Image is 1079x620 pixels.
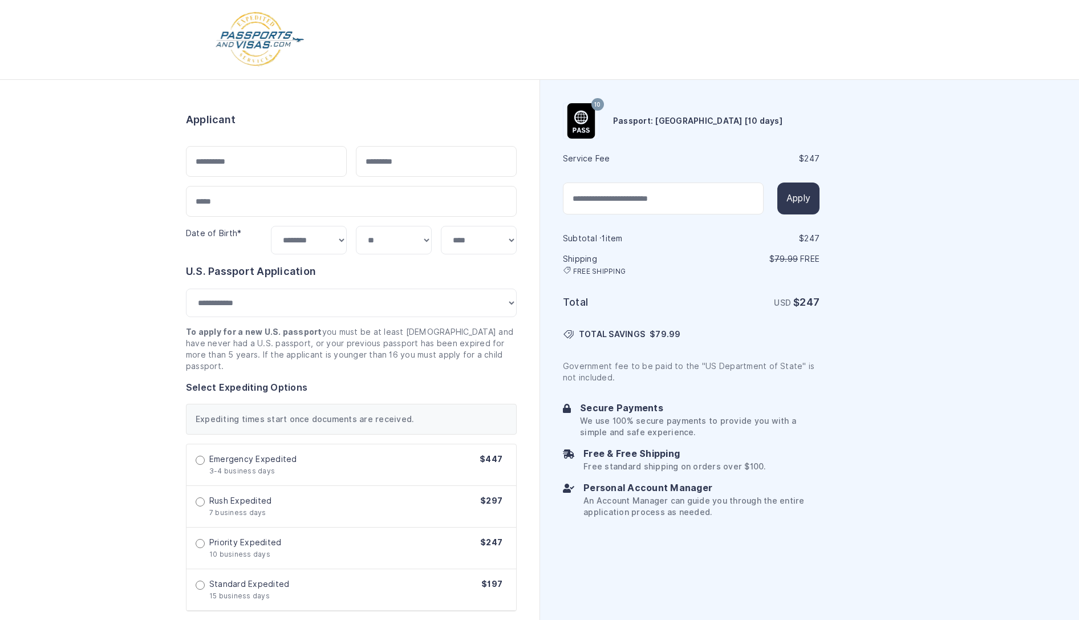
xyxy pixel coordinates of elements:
div: Expediting times start once documents are received. [186,404,517,435]
span: $197 [481,580,502,589]
span: 79.99 [774,254,798,264]
h6: Total [563,294,690,310]
span: Rush Expedited [209,495,271,506]
p: $ [692,253,820,265]
span: $ [650,329,680,340]
span: $247 [480,538,502,547]
div: $ [692,233,820,244]
span: 247 [804,154,820,163]
span: $447 [480,455,502,464]
span: $297 [480,496,502,505]
span: 10 [594,98,601,112]
p: you must be at least [DEMOGRAPHIC_DATA] and have never had a U.S. passport, or your previous pass... [186,326,517,372]
span: USD [774,298,791,307]
span: Priority Expedited [209,537,281,548]
span: 247 [804,234,820,243]
span: Emergency Expedited [209,453,297,465]
span: Standard Expedited [209,578,289,590]
span: TOTAL SAVINGS [579,329,645,340]
h6: U.S. Passport Application [186,264,517,279]
p: Free standard shipping on orders over $100. [583,461,765,472]
span: 79.99 [655,330,680,339]
img: Logo [214,11,305,68]
p: We use 100% secure payments to provide you with a simple and safe experience. [580,415,820,438]
strong: $ [793,296,820,308]
h6: Personal Account Manager [583,481,820,495]
span: 247 [800,296,820,308]
span: 1 [602,234,605,243]
h6: Select Expediting Options [186,381,517,395]
span: 10 business days [209,550,270,558]
h6: Applicant [186,112,236,128]
h6: Free & Free Shipping [583,447,765,461]
span: 7 business days [209,508,266,517]
img: Product Name [563,103,599,139]
h6: Shipping [563,253,690,276]
span: Free [800,254,820,264]
label: Date of Birth* [186,229,241,238]
h6: Secure Payments [580,402,820,415]
button: Apply [777,183,820,214]
h6: Passport: [GEOGRAPHIC_DATA] [10 days] [613,115,782,127]
span: 15 business days [209,591,270,600]
h6: Subtotal · item [563,233,690,244]
p: An Account Manager can guide you through the entire application process as needed. [583,495,820,518]
div: $ [692,153,820,164]
p: Government fee to be paid to the "US Department of State" is not included. [563,360,820,383]
h6: Service Fee [563,153,690,164]
span: 3-4 business days [209,467,275,475]
strong: To apply for a new U.S. passport [186,327,322,337]
span: FREE SHIPPING [573,267,626,276]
